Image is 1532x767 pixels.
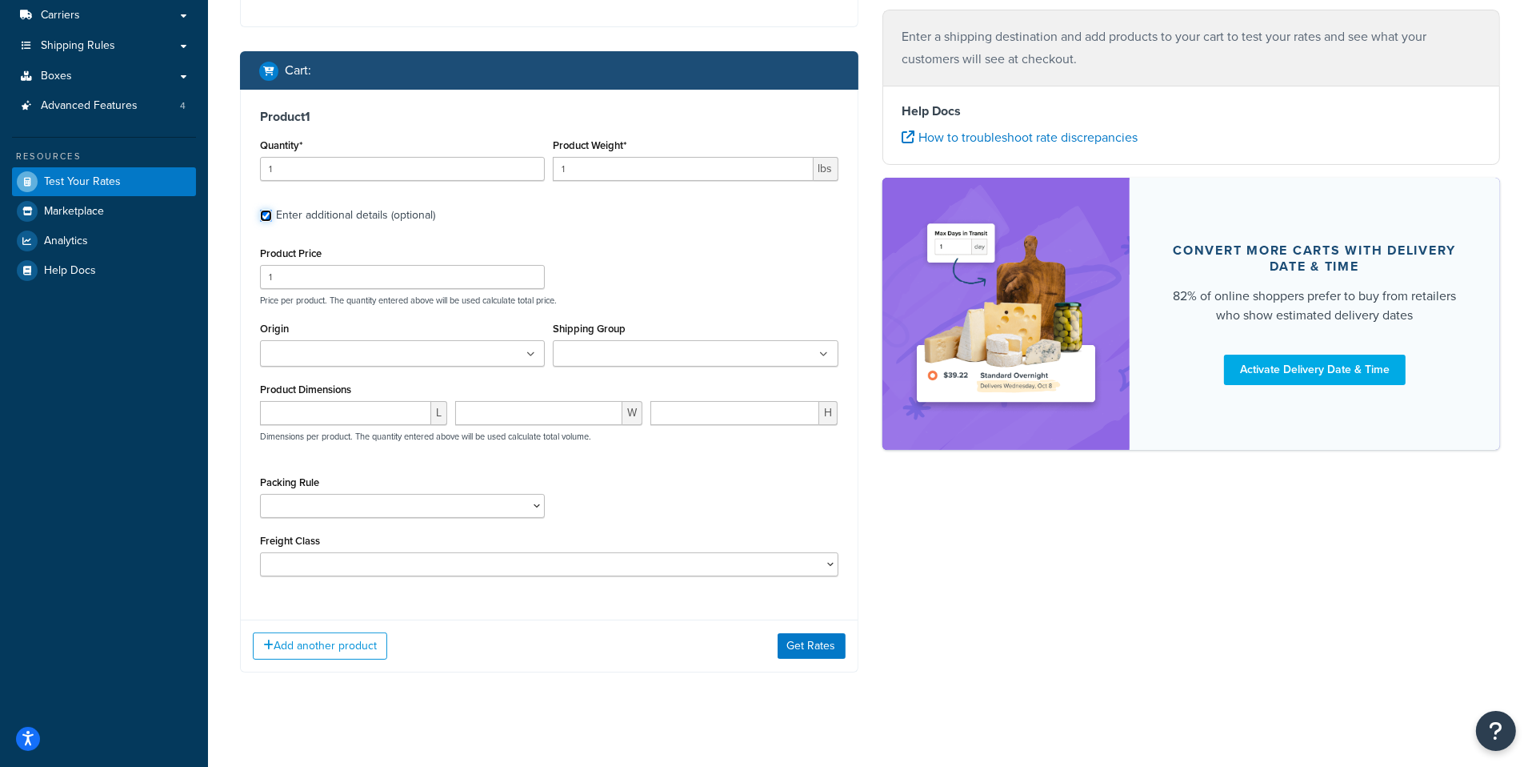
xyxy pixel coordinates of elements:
[12,62,196,91] a: Boxes
[44,235,88,248] span: Analytics
[431,401,447,425] span: L
[260,247,322,259] label: Product Price
[902,26,1481,70] p: Enter a shipping destination and add products to your cart to test your rates and see what your c...
[256,295,842,306] p: Price per product. The quantity entered above will be used calculate total price.
[819,401,838,425] span: H
[260,139,302,151] label: Quantity*
[260,476,319,488] label: Packing Rule
[1224,355,1406,385] a: Activate Delivery Date & Time
[622,401,642,425] span: W
[1168,287,1462,325] div: 82% of online shoppers prefer to buy from retailers who show estimated delivery dates
[1168,243,1462,275] div: Convert more carts with delivery date & time
[12,256,196,285] a: Help Docs
[180,99,186,113] span: 4
[12,91,196,121] li: Advanced Features
[44,205,104,219] span: Marketplace
[553,139,626,151] label: Product Weight*
[260,383,351,396] label: Product Dimensions
[12,167,196,196] a: Test Your Rates
[41,9,80,22] span: Carriers
[41,70,72,83] span: Boxes
[276,204,435,227] div: Enter additional details (optional)
[260,157,545,181] input: 0
[902,128,1138,147] a: How to troubleshoot rate discrepancies
[12,31,196,61] a: Shipping Rules
[1476,711,1516,751] button: Open Resource Center
[41,39,115,53] span: Shipping Rules
[12,1,196,30] a: Carriers
[12,227,196,255] a: Analytics
[814,157,838,181] span: lbs
[253,632,387,660] button: Add another product
[778,633,846,659] button: Get Rates
[44,264,96,278] span: Help Docs
[553,157,813,181] input: 0.00
[260,109,838,125] h3: Product 1
[44,175,121,189] span: Test Your Rates
[12,150,196,163] div: Resources
[906,202,1106,426] img: feature-image-ddt-36eae7f7280da8017bfb280eaccd9c446f90b1fe08728e4019434db127062ab4.png
[285,63,311,78] h2: Cart :
[553,323,626,335] label: Shipping Group
[41,99,138,113] span: Advanced Features
[260,210,272,222] input: Enter additional details (optional)
[260,535,320,547] label: Freight Class
[256,431,591,442] p: Dimensions per product. The quantity entered above will be used calculate total volume.
[902,102,1481,121] h4: Help Docs
[260,323,289,335] label: Origin
[12,91,196,121] a: Advanced Features4
[12,197,196,226] a: Marketplace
